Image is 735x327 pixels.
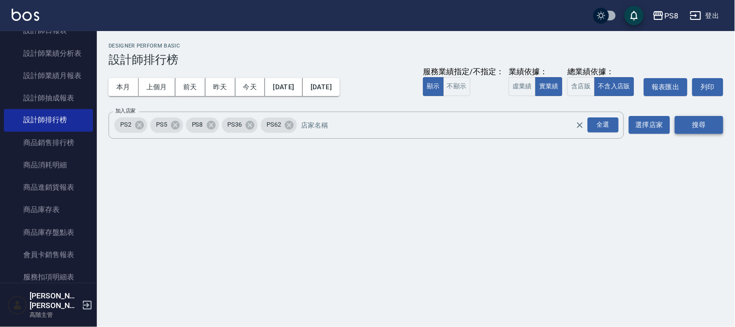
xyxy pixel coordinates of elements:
p: 高階主管 [30,311,79,319]
span: PS8 [186,120,209,130]
a: 設計師排行榜 [4,109,93,131]
a: 設計師業績月報表 [4,65,93,87]
div: 服務業績指定/不指定： [423,67,504,77]
h3: 設計師排行榜 [109,53,723,66]
button: 實業績 [535,77,563,96]
a: 商品庫存表 [4,199,93,221]
button: [DATE] [265,78,302,96]
button: 顯示 [423,77,444,96]
span: PS36 [222,120,248,130]
div: PS8 [186,117,219,133]
div: PS8 [664,10,678,22]
img: Logo [12,9,39,21]
span: PS62 [261,120,287,130]
button: 列印 [692,78,723,96]
a: 設計師日報表 [4,19,93,42]
label: 加入店家 [115,107,136,114]
a: 商品銷售排行榜 [4,132,93,154]
button: 本月 [109,78,139,96]
button: [DATE] [303,78,340,96]
button: 昨天 [205,78,235,96]
h5: [PERSON_NAME][PERSON_NAME] [30,291,79,311]
img: Person [8,295,27,315]
a: 商品庫存盤點表 [4,222,93,244]
button: PS8 [649,6,682,26]
div: PS5 [150,117,183,133]
button: 登出 [686,7,723,25]
div: 全選 [588,117,619,132]
button: 不顯示 [443,77,470,96]
a: 設計師業績分析表 [4,42,93,65]
button: 選擇店家 [629,116,670,134]
button: 搜尋 [675,116,723,134]
a: 設計師抽成報表 [4,87,93,109]
button: Open [586,115,621,134]
button: Clear [573,118,587,132]
span: PS2 [114,120,137,130]
span: PS5 [150,120,173,130]
h2: Designer Perform Basic [109,43,723,49]
div: PS62 [261,117,297,133]
button: 含店販 [567,77,594,96]
button: 上個月 [139,78,175,96]
div: PS36 [222,117,258,133]
button: 不含入店販 [594,77,635,96]
a: 會員卡銷售報表 [4,244,93,266]
button: 報表匯出 [644,78,688,96]
a: 商品進銷貨報表 [4,177,93,199]
input: 店家名稱 [298,116,593,133]
div: 總業績依據： [567,67,639,77]
button: 今天 [235,78,266,96]
button: save [625,6,644,25]
div: 業績依據： [509,67,563,77]
a: 服務扣項明細表 [4,266,93,289]
button: 前天 [175,78,205,96]
a: 商品消耗明細 [4,154,93,177]
button: 虛業績 [509,77,536,96]
div: PS2 [114,117,147,133]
